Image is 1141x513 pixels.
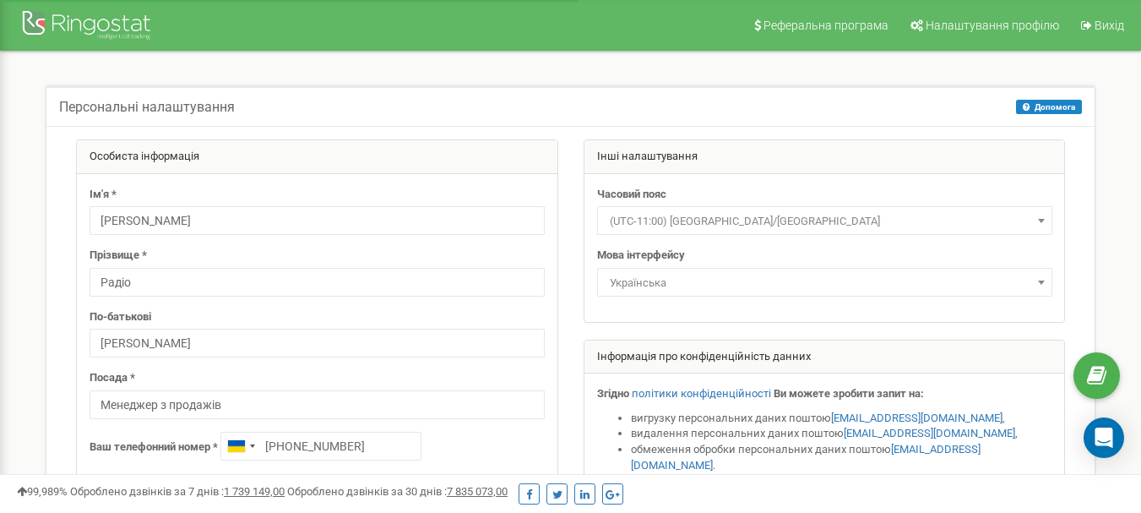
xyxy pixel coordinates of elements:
input: Посада [90,390,545,419]
strong: Згідно [597,387,629,400]
input: По-батькові [90,329,545,357]
a: [EMAIL_ADDRESS][DOMAIN_NAME] [831,412,1002,424]
input: Ім'я [90,206,545,235]
label: По-батькові [90,309,151,325]
span: Налаштування профілю [926,19,1059,32]
a: [EMAIL_ADDRESS][DOMAIN_NAME] [844,427,1015,439]
span: Вихід [1095,19,1124,32]
div: Open Intercom Messenger [1084,417,1124,458]
input: +1-800-555-55-55 [220,432,421,461]
span: Українська [603,271,1046,295]
li: вигрузку персональних даних поштою , [631,411,1052,427]
div: Telephone country code [221,433,260,460]
label: Ваш телефонний номер * [90,439,218,456]
div: Інші налаштування [584,140,1065,174]
u: 7 835 073,00 [447,485,508,498]
span: 99,989% [17,485,68,498]
a: [EMAIL_ADDRESS][DOMAIN_NAME] [631,443,981,472]
span: (UTC-11:00) Pacific/Midway [603,210,1046,233]
label: Мова інтерфейсу [597,248,685,264]
strong: Ви можете зробити запит на: [774,387,924,400]
button: Допомога [1016,100,1082,114]
div: Особиста інформація [77,140,557,174]
label: Ім'я * [90,187,117,203]
span: Реферальна програма [763,19,888,32]
a: політики конфіденційності [632,387,771,400]
li: обмеження обробки персональних даних поштою . [631,442,1052,473]
input: Прізвище [90,268,545,297]
label: Часовий пояс [597,187,666,203]
u: 1 739 149,00 [224,485,285,498]
span: Оброблено дзвінків за 7 днів : [70,485,285,498]
span: Українська [597,268,1052,297]
span: (UTC-11:00) Pacific/Midway [597,206,1052,235]
li: видалення персональних даних поштою , [631,426,1052,442]
label: Посада * [90,370,135,386]
div: Інформація про конфіденційність данних [584,341,1065,374]
label: Прізвище * [90,248,147,264]
span: Оброблено дзвінків за 30 днів : [287,485,508,498]
h5: Персональні налаштування [59,100,235,115]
